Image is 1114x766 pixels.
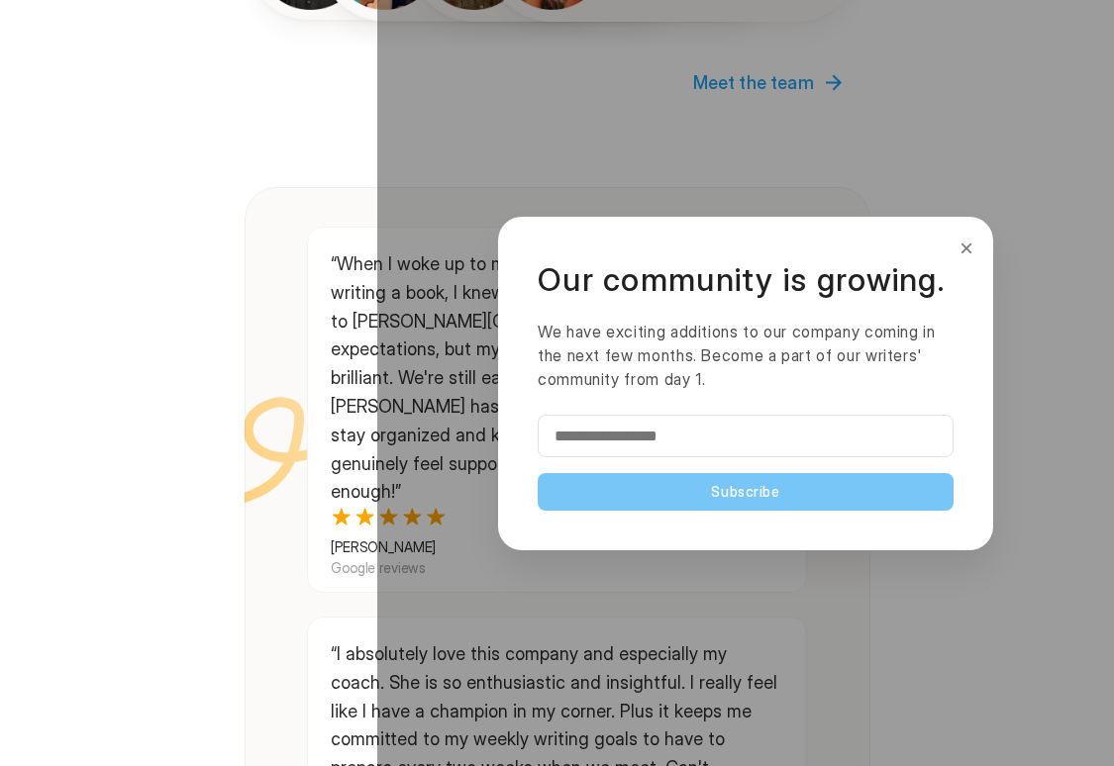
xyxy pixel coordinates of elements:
button: Close popup [956,233,977,264]
p: Google reviews [331,557,580,578]
p: “When I woke up to my mid-life crisis dream of finally writing a book, I knew I needed reinforcem... [331,250,783,507]
h2: Our community is growing. [538,256,954,304]
p: We have exciting additions to our company coming in the next few months. Become a part of our wri... [538,320,954,391]
button: Subscribe [538,473,954,511]
p: [PERSON_NAME] [331,536,580,557]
